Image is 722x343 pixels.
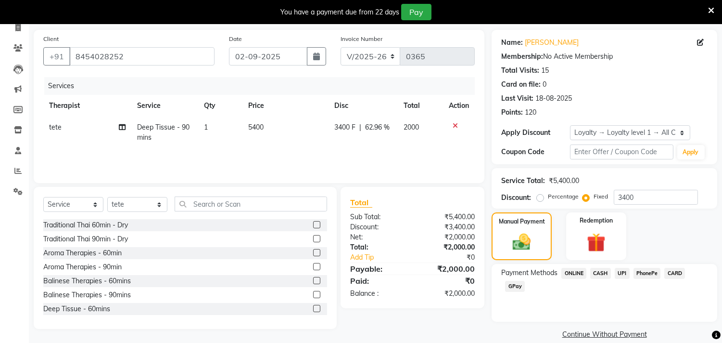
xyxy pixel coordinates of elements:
div: Deep Tissue - 60mins [43,304,110,314]
div: Aroma Therapies - 90min [43,262,122,272]
div: Paid: [343,275,413,287]
div: Total Visits: [501,66,539,76]
div: Discount: [343,222,413,232]
a: Add Tip [343,252,424,263]
span: Deep Tissue - 90mins [137,123,190,142]
span: 62.96 % [365,122,390,132]
div: ₹2,000.00 [413,232,482,242]
span: 2000 [404,123,419,132]
th: Total [398,95,443,117]
div: ₹2,000.00 [413,242,482,252]
span: 3400 F [334,122,355,132]
div: ₹3,400.00 [413,222,482,232]
div: Aroma Therapies - 60min [43,248,122,258]
th: Price [242,95,329,117]
div: 15 [541,66,549,76]
label: Percentage [548,192,579,201]
span: CASH [590,268,611,279]
a: Continue Without Payment [494,330,715,340]
div: Balance : [343,289,413,299]
div: 18-08-2025 [535,93,572,104]
th: Disc [329,95,398,117]
div: ₹0 [424,252,482,263]
div: Sub Total: [343,212,413,222]
img: _cash.svg [507,232,536,252]
span: UPI [615,268,630,279]
label: Fixed [594,192,608,201]
div: Balinese Therapies - 60mins [43,276,131,286]
div: Traditional Thai 60min - Dry [43,220,128,230]
div: Balinese Therapies - 90mins [43,290,131,300]
div: Service Total: [501,176,545,186]
div: Traditional Thai 90min - Dry [43,234,128,244]
div: ₹2,000.00 [413,263,482,275]
div: ₹0 [413,275,482,287]
div: ₹5,400.00 [549,176,579,186]
span: | [359,122,361,132]
div: Membership: [501,52,543,62]
div: ₹2,000.00 [413,289,482,299]
label: Invoice Number [341,35,382,43]
button: Pay [401,4,431,20]
th: Service [131,95,198,117]
div: Total: [343,242,413,252]
button: +91 [43,47,70,66]
img: _gift.svg [581,231,611,254]
span: 5400 [248,123,264,132]
th: Qty [198,95,242,117]
span: CARD [664,268,685,279]
th: Action [443,95,475,117]
input: Enter Offer / Coupon Code [570,145,673,159]
th: Therapist [43,95,131,117]
span: ONLINE [561,268,586,279]
div: Name: [501,38,523,48]
span: GPay [505,281,525,292]
div: Payable: [343,263,413,275]
div: Apply Discount [501,128,570,138]
button: Apply [677,145,705,159]
span: 1 [204,123,208,132]
div: 120 [525,107,536,118]
div: Card on file: [501,79,541,90]
span: Payment Methods [501,268,557,278]
a: [PERSON_NAME] [525,38,579,48]
div: Last Visit: [501,93,533,104]
input: Search or Scan [175,197,327,211]
div: Points: [501,107,523,118]
span: PhonePe [633,268,661,279]
input: Search by Name/Mobile/Email/Code [69,47,215,66]
div: You have a payment due from 22 days [280,7,399,17]
span: Total [350,198,372,208]
span: tete [49,123,62,132]
div: Net: [343,232,413,242]
label: Manual Payment [499,217,545,226]
div: ₹5,400.00 [413,212,482,222]
div: 0 [543,79,546,90]
div: Discount: [501,193,531,203]
label: Date [229,35,242,43]
div: Coupon Code [501,147,570,157]
label: Client [43,35,59,43]
div: No Active Membership [501,52,708,62]
label: Redemption [580,216,613,225]
div: Services [44,77,482,95]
